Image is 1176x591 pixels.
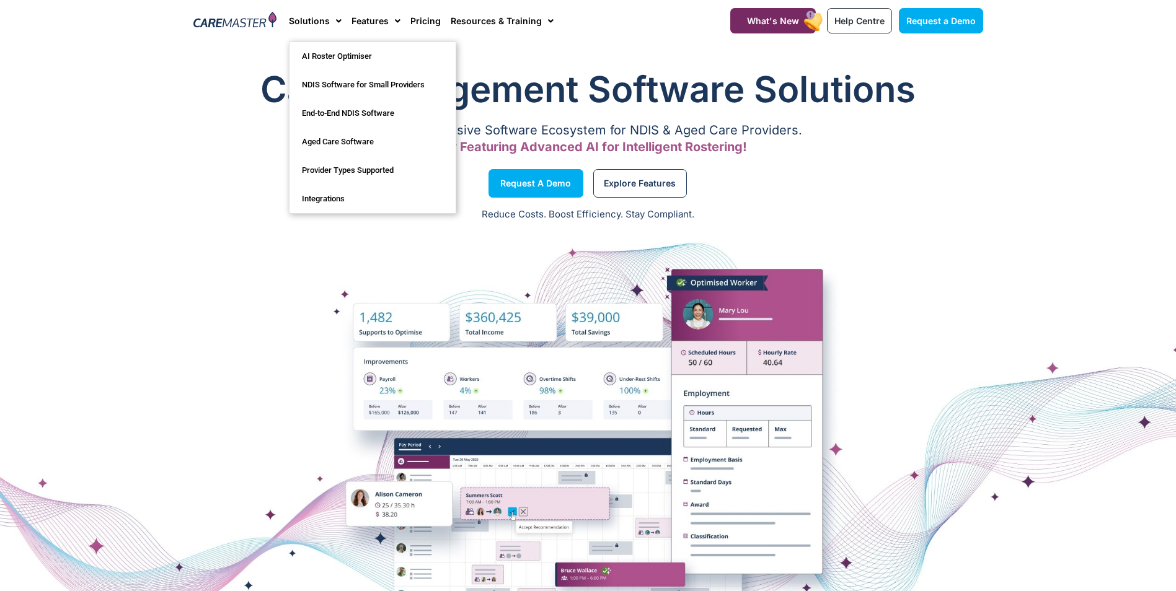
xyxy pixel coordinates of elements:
a: Request a Demo [489,169,583,198]
span: What's New [747,15,799,26]
a: End-to-End NDIS Software [290,99,456,128]
h1: Care Management Software Solutions [193,64,983,114]
a: What's New [730,8,816,33]
a: AI Roster Optimiser [290,42,456,71]
span: Request a Demo [500,180,571,186]
a: Integrations [290,185,456,213]
a: Explore Features [593,169,687,198]
span: Now Featuring Advanced AI for Intelligent Rostering! [430,139,747,154]
span: Request a Demo [906,15,976,26]
a: Help Centre [827,8,892,33]
a: Provider Types Supported [290,156,456,185]
span: Help Centre [834,15,885,26]
a: Aged Care Software [290,128,456,156]
span: Explore Features [604,180,676,186]
img: CareMaster Logo [193,12,277,30]
p: A Comprehensive Software Ecosystem for NDIS & Aged Care Providers. [193,126,983,134]
p: Reduce Costs. Boost Efficiency. Stay Compliant. [7,208,1169,222]
ul: Solutions [289,42,456,214]
a: Request a Demo [899,8,983,33]
a: NDIS Software for Small Providers [290,71,456,99]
